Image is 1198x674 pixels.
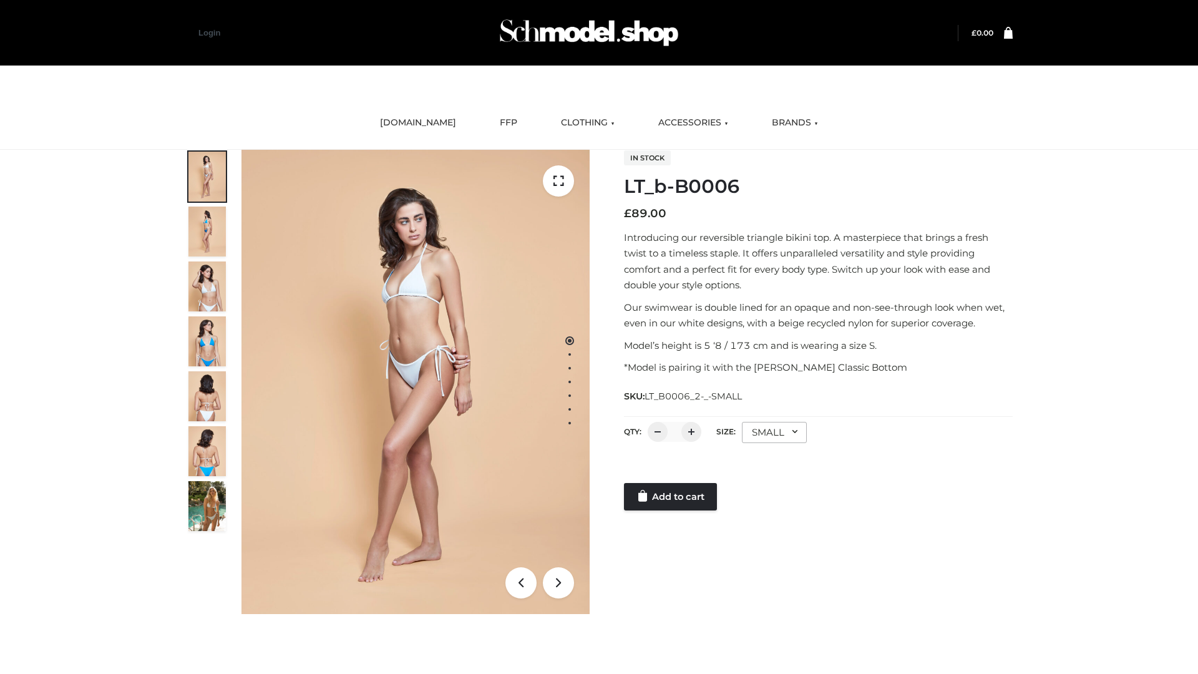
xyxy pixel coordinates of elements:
[188,426,226,476] img: ArielClassicBikiniTop_CloudNine_AzureSky_OW114ECO_8-scaled.jpg
[716,427,736,436] label: Size:
[624,483,717,510] a: Add to cart
[188,371,226,421] img: ArielClassicBikiniTop_CloudNine_AzureSky_OW114ECO_7-scaled.jpg
[188,316,226,366] img: ArielClassicBikiniTop_CloudNine_AzureSky_OW114ECO_4-scaled.jpg
[624,427,641,436] label: QTY:
[649,109,738,137] a: ACCESSORIES
[371,109,465,137] a: [DOMAIN_NAME]
[624,150,671,165] span: In stock
[624,338,1013,354] p: Model’s height is 5 ‘8 / 173 cm and is wearing a size S.
[972,28,993,37] bdi: 0.00
[624,389,743,404] span: SKU:
[624,207,666,220] bdi: 89.00
[552,109,624,137] a: CLOTHING
[742,422,807,443] div: SMALL
[624,207,631,220] span: £
[241,150,590,614] img: ArielClassicBikiniTop_CloudNine_AzureSky_OW114ECO_1
[188,207,226,256] img: ArielClassicBikiniTop_CloudNine_AzureSky_OW114ECO_2-scaled.jpg
[624,230,1013,293] p: Introducing our reversible triangle bikini top. A masterpiece that brings a fresh twist to a time...
[198,28,220,37] a: Login
[624,359,1013,376] p: *Model is pairing it with the [PERSON_NAME] Classic Bottom
[188,261,226,311] img: ArielClassicBikiniTop_CloudNine_AzureSky_OW114ECO_3-scaled.jpg
[624,300,1013,331] p: Our swimwear is double lined for an opaque and non-see-through look when wet, even in our white d...
[624,175,1013,198] h1: LT_b-B0006
[972,28,993,37] a: £0.00
[188,152,226,202] img: ArielClassicBikiniTop_CloudNine_AzureSky_OW114ECO_1-scaled.jpg
[972,28,976,37] span: £
[762,109,827,137] a: BRANDS
[645,391,742,402] span: LT_B0006_2-_-SMALL
[495,8,683,57] img: Schmodel Admin 964
[188,481,226,531] img: Arieltop_CloudNine_AzureSky2.jpg
[490,109,527,137] a: FFP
